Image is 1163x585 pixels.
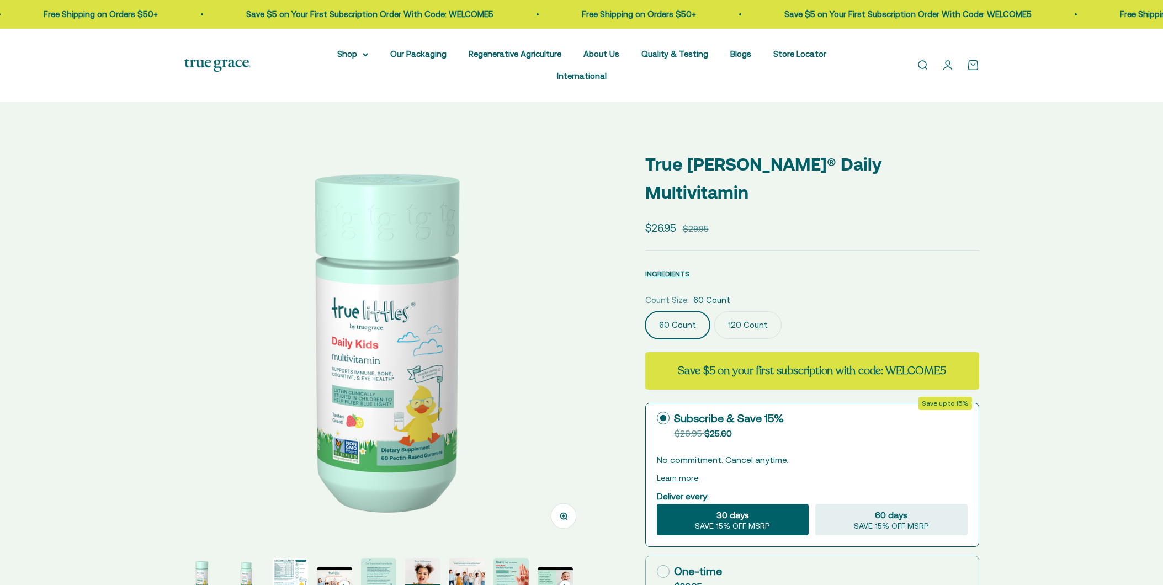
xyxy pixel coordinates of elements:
a: Free Shipping on Orders $50+ [40,9,155,19]
a: Blogs [730,49,751,59]
button: INGREDIENTS [645,267,689,280]
legend: Count Size: [645,294,689,307]
a: Quality & Testing [641,49,708,59]
a: About Us [583,49,619,59]
p: True [PERSON_NAME]® Daily Multivitamin [645,150,979,206]
span: INGREDIENTS [645,270,689,278]
span: 60 Count [693,294,730,307]
a: Regenerative Agriculture [469,49,561,59]
summary: Shop [337,47,368,61]
p: Save $5 on Your First Subscription Order With Code: WELCOME5 [243,8,490,21]
a: Store Locator [773,49,826,59]
p: Save $5 on Your First Subscription Order With Code: WELCOME5 [781,8,1028,21]
img: True Littles® Daily Kids Multivitamin [184,137,592,545]
strong: Save $5 on your first subscription with code: WELCOME5 [678,363,946,378]
a: Our Packaging [390,49,447,59]
sale-price: $26.95 [645,220,676,236]
compare-at-price: $29.95 [683,222,709,236]
a: International [557,71,607,81]
a: Free Shipping on Orders $50+ [578,9,693,19]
